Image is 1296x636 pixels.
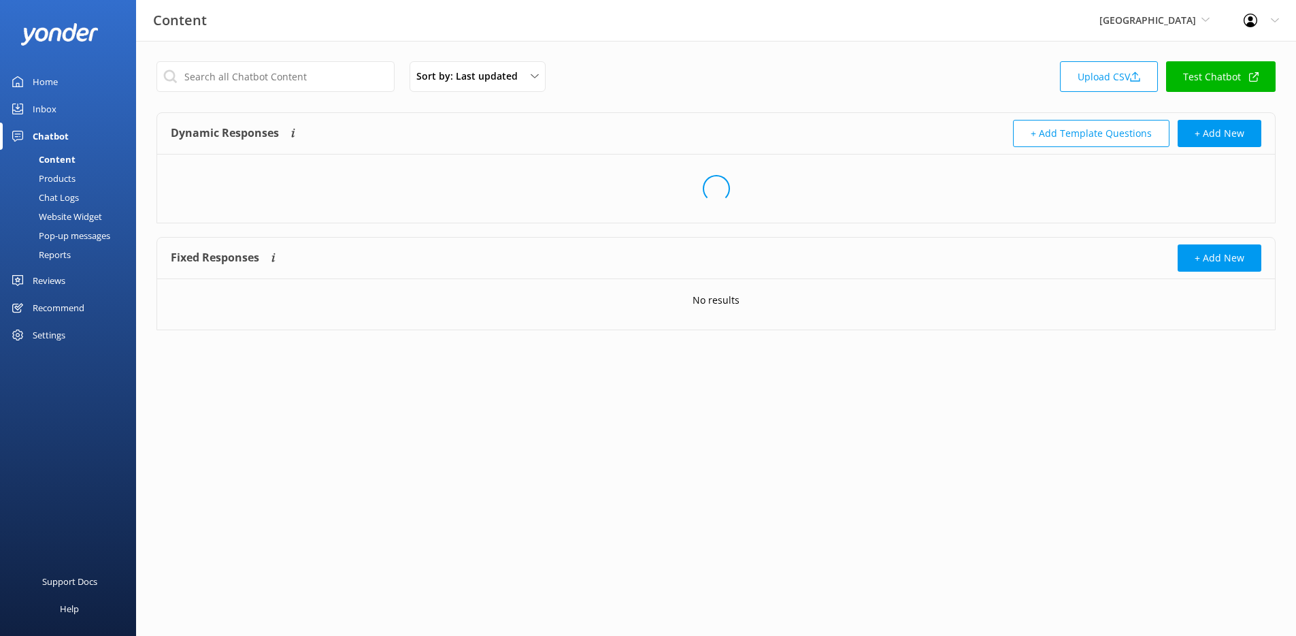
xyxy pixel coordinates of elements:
[20,23,99,46] img: yonder-white-logo.png
[33,321,65,349] div: Settings
[8,207,102,226] div: Website Widget
[1178,120,1261,147] button: + Add New
[156,61,395,92] input: Search all Chatbot Content
[416,69,526,84] span: Sort by: Last updated
[1166,61,1276,92] a: Test Chatbot
[8,169,76,188] div: Products
[1060,61,1158,92] a: Upload CSV
[33,294,84,321] div: Recommend
[1013,120,1169,147] button: + Add Template Questions
[171,244,259,272] h4: Fixed Responses
[8,245,71,264] div: Reports
[153,10,207,31] h3: Content
[60,595,79,622] div: Help
[33,267,65,294] div: Reviews
[33,123,69,150] div: Chatbot
[1178,244,1261,272] button: + Add New
[33,68,58,95] div: Home
[33,95,56,123] div: Inbox
[8,188,79,207] div: Chat Logs
[42,568,97,595] div: Support Docs
[8,150,136,169] a: Content
[8,226,110,245] div: Pop-up messages
[8,188,136,207] a: Chat Logs
[8,169,136,188] a: Products
[171,120,279,147] h4: Dynamic Responses
[8,150,76,169] div: Content
[8,245,136,264] a: Reports
[693,293,740,308] p: No results
[8,207,136,226] a: Website Widget
[1099,14,1196,27] span: [GEOGRAPHIC_DATA]
[8,226,136,245] a: Pop-up messages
